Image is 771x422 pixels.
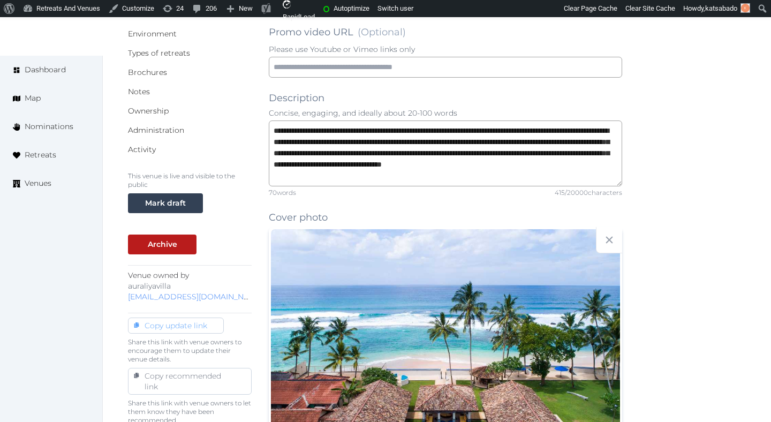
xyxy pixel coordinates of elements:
a: Brochures [128,67,167,77]
label: Cover photo [269,210,328,225]
label: Promo video URL [269,25,406,40]
p: Share this link with venue owners to encourage them to update their venue details. [128,338,252,364]
div: 415 / 20000 characters [555,189,622,197]
a: Notes [128,87,150,96]
span: auraliyavilla [128,281,171,291]
a: [EMAIL_ADDRESS][DOMAIN_NAME] [128,292,263,302]
label: Description [269,91,324,105]
span: (Optional) [358,26,406,38]
button: Copy update link [128,318,224,334]
span: Clear Page Cache [564,4,617,12]
div: Mark draft [145,198,186,209]
a: Ownership [128,106,169,116]
span: Nominations [25,121,73,132]
div: 70 words [269,189,296,197]
span: katsabado [705,4,737,12]
p: Venue owned by [128,270,252,302]
div: Copy recommended link [140,371,239,392]
div: Copy update link [140,320,211,331]
span: Retreats [25,149,56,161]
span: Venues [25,178,51,189]
p: Please use Youtube or Vimeo links only [269,44,622,55]
a: Activity [128,145,156,154]
p: Concise, engaging, and ideally about 20-100 words [269,108,622,118]
a: Types of retreats [128,48,190,58]
span: Clear Site Cache [625,4,675,12]
button: Archive [128,235,196,254]
a: Administration [128,125,184,135]
span: Map [25,93,41,104]
p: This venue is live and visible to the public [128,172,252,189]
button: Mark draft [128,193,203,213]
a: Environment [128,29,177,39]
div: Archive [148,239,177,250]
button: Copy recommended link [128,368,252,395]
span: Dashboard [25,64,66,76]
